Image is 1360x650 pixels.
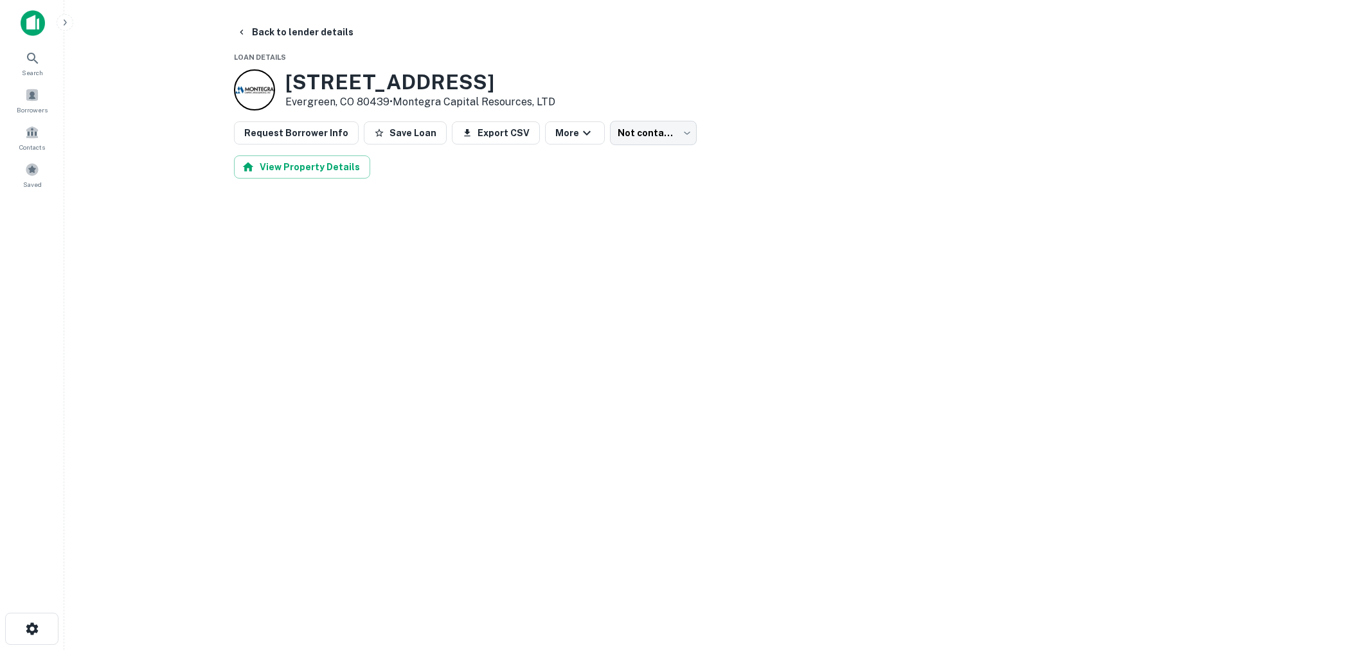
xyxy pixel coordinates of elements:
[4,120,60,155] a: Contacts
[19,142,45,152] span: Contacts
[231,21,359,44] button: Back to lender details
[21,10,45,36] img: capitalize-icon.png
[393,96,555,108] a: Montegra Capital Resources, LTD
[285,94,555,110] p: Evergreen, CO 80439 •
[4,157,60,192] a: Saved
[545,121,605,145] button: More
[4,83,60,118] a: Borrowers
[452,121,540,145] button: Export CSV
[364,121,447,145] button: Save Loan
[23,179,42,189] span: Saved
[285,70,555,94] h3: [STREET_ADDRESS]
[610,121,697,145] div: Not contacted
[17,105,48,115] span: Borrowers
[4,46,60,80] a: Search
[234,155,370,179] button: View Property Details
[234,121,359,145] button: Request Borrower Info
[22,67,43,78] span: Search
[234,53,286,61] span: Loan Details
